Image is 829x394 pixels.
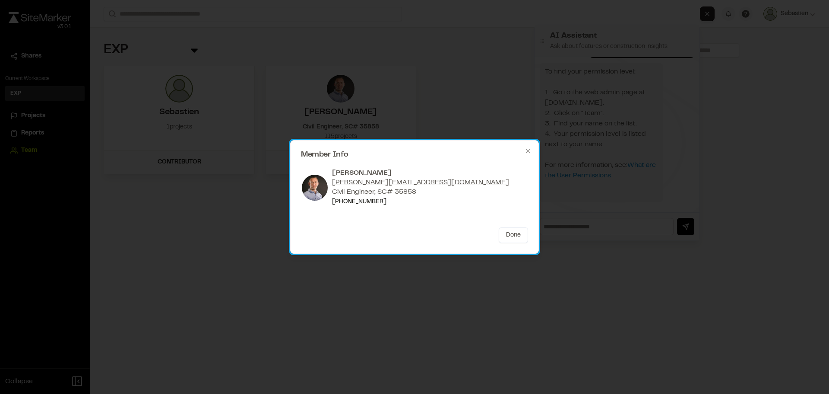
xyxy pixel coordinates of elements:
[332,179,509,186] a: [PERSON_NAME][EMAIL_ADDRESS][DOMAIN_NAME]
[332,199,386,205] a: [PHONE_NUMBER]
[332,187,509,197] div: Civil Engineer, SC# 35858
[499,227,528,243] button: Done
[332,168,509,178] div: [PERSON_NAME]
[301,151,528,159] h2: Member Info
[301,174,329,202] img: photo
